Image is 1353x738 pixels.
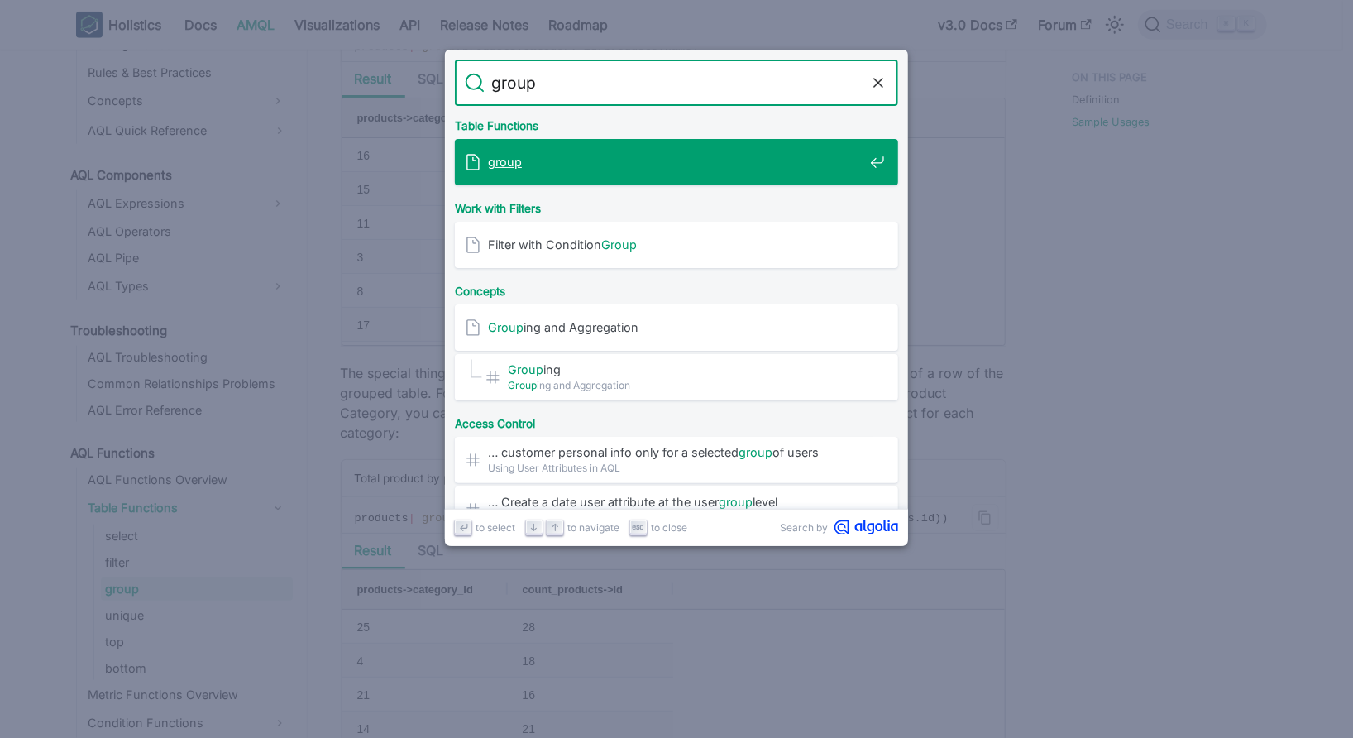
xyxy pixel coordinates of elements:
div: Access Control [452,404,901,437]
a: Search byAlgolia [780,520,898,535]
span: to navigate [567,520,619,535]
mark: Group [601,237,637,252]
svg: Algolia [834,520,898,535]
span: Using User Attributes in AQL [488,460,863,476]
a: … Create a date user attribute at the usergrouplevel​Date-based Access Control [455,486,898,533]
a: Grouping and Aggregation [455,304,898,351]
div: Table Functions [452,106,901,139]
input: Search docs [485,60,868,106]
a: Filter with ConditionGroup [455,222,898,268]
div: Work with Filters [452,189,901,222]
span: ing and Aggregation [508,377,863,393]
svg: Escape key [632,521,644,534]
span: Search by [780,520,828,535]
span: to select [476,520,515,535]
mark: Group [508,362,543,376]
div: Concepts [452,271,901,304]
a: group [455,139,898,185]
span: ing and Aggregation [488,319,863,335]
span: ing​ [508,362,863,377]
mark: group [719,495,753,509]
a: … customer personal info only for a selectedgroupof users​Using User Attributes in AQL [455,437,898,483]
mark: group [739,445,772,459]
mark: Group [508,379,537,391]
span: … Create a date user attribute at the user level​ [488,494,863,510]
svg: Arrow down [528,521,540,534]
svg: Enter key [457,521,470,534]
a: Grouping​Grouping and Aggregation [455,354,898,400]
span: … customer personal info only for a selected of users​ [488,444,863,460]
mark: Group [488,320,524,334]
span: to close [651,520,687,535]
mark: group [488,155,522,169]
button: Clear the query [868,73,888,93]
span: Filter with Condition [488,237,863,252]
svg: Arrow up [549,521,562,534]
